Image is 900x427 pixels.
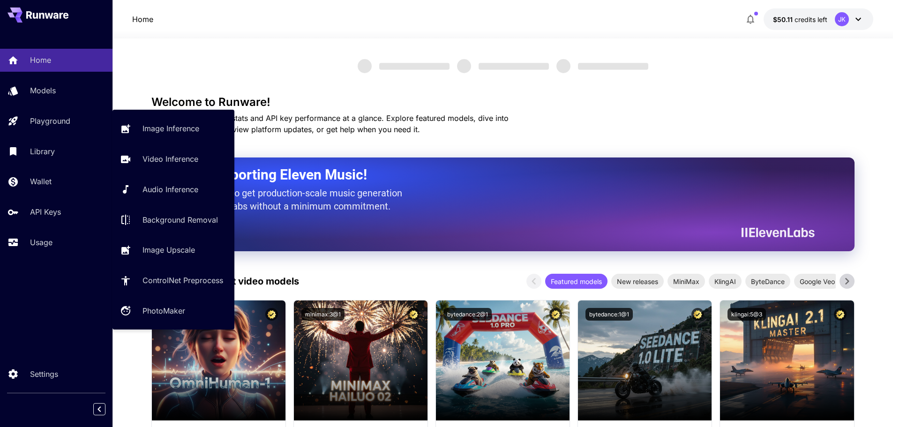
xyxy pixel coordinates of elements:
p: Home [30,54,51,66]
a: PhotoMaker [112,300,234,322]
nav: breadcrumb [132,14,153,25]
span: KlingAI [709,277,742,286]
p: Image Inference [142,123,199,134]
p: Playground [30,115,70,127]
p: Settings [30,368,58,380]
button: Collapse sidebar [93,403,105,415]
p: The only way to get production-scale music generation from Eleven Labs without a minimum commitment. [175,187,409,213]
button: bytedance:2@1 [443,308,492,321]
p: Home [132,14,153,25]
h3: Welcome to Runware! [151,96,855,109]
div: Collapse sidebar [100,401,112,418]
p: Models [30,85,56,96]
span: New releases [611,277,664,286]
div: JK [835,12,849,26]
button: Certified Model – Vetted for best performance and includes a commercial license. [265,308,278,321]
img: alt [720,300,854,420]
button: Certified Model – Vetted for best performance and includes a commercial license. [834,308,847,321]
p: Audio Inference [142,184,198,195]
span: $50.11 [773,15,795,23]
p: Library [30,146,55,157]
p: Video Inference [142,153,198,165]
button: bytedance:1@1 [585,308,633,321]
span: MiniMax [667,277,705,286]
button: klingai:5@3 [727,308,766,321]
img: alt [436,300,570,420]
a: Audio Inference [112,178,234,201]
span: Featured models [545,277,607,286]
span: Check out your usage stats and API key performance at a glance. Explore featured models, dive int... [151,113,509,134]
p: API Keys [30,206,61,217]
a: Background Removal [112,208,234,231]
p: Usage [30,237,52,248]
p: Background Removal [142,214,218,225]
a: Image Inference [112,117,234,140]
button: Certified Model – Vetted for best performance and includes a commercial license. [549,308,562,321]
a: Video Inference [112,148,234,171]
h2: Now Supporting Eleven Music! [175,166,808,184]
a: Image Upscale [112,239,234,262]
div: $50.10758 [773,15,827,24]
p: Wallet [30,176,52,187]
a: ControlNet Preprocess [112,269,234,292]
span: ByteDance [745,277,790,286]
span: Google Veo [794,277,840,286]
button: $50.10758 [764,8,873,30]
p: PhotoMaker [142,305,185,316]
img: alt [578,300,712,420]
span: credits left [795,15,827,23]
img: alt [152,300,285,420]
p: Image Upscale [142,244,195,255]
button: Certified Model – Vetted for best performance and includes a commercial license. [407,308,420,321]
button: minimax:3@1 [301,308,345,321]
button: Certified Model – Vetted for best performance and includes a commercial license. [691,308,704,321]
img: alt [294,300,427,420]
p: ControlNet Preprocess [142,275,223,286]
